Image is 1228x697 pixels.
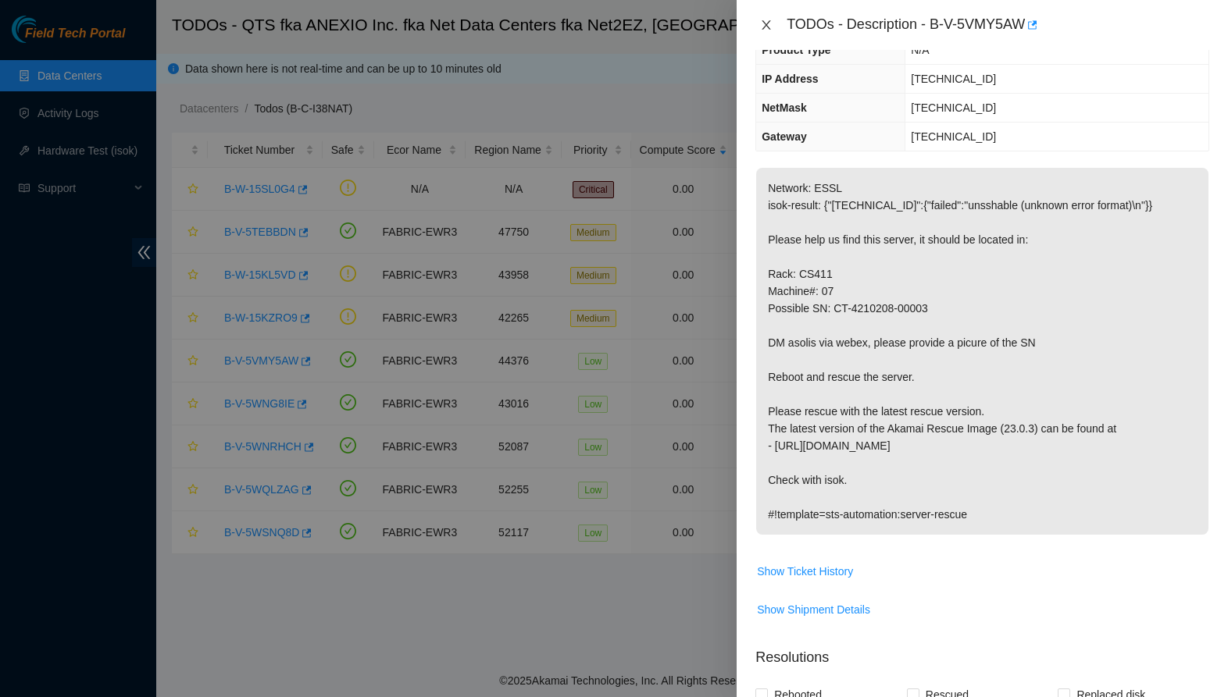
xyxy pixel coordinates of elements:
span: Show Ticket History [757,563,853,580]
span: IP Address [762,73,818,85]
span: [TECHNICAL_ID] [911,101,996,114]
p: Network: ESSL isok-result: {"[TECHNICAL_ID]":{"failed":"unsshable (unknown error format)\n"}} Ple... [756,168,1208,535]
span: N/A [911,44,929,56]
span: Product Type [762,44,830,56]
div: TODOs - Description - B-V-5VMY5AW [787,12,1209,37]
button: Show Shipment Details [756,597,871,622]
p: Resolutions [755,635,1209,668]
span: Gateway [762,130,807,143]
button: Show Ticket History [756,559,854,584]
span: Show Shipment Details [757,601,870,618]
span: [TECHNICAL_ID] [911,130,996,143]
span: close [760,19,773,31]
span: NetMask [762,101,807,114]
span: [TECHNICAL_ID] [911,73,996,85]
button: Close [755,18,777,33]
